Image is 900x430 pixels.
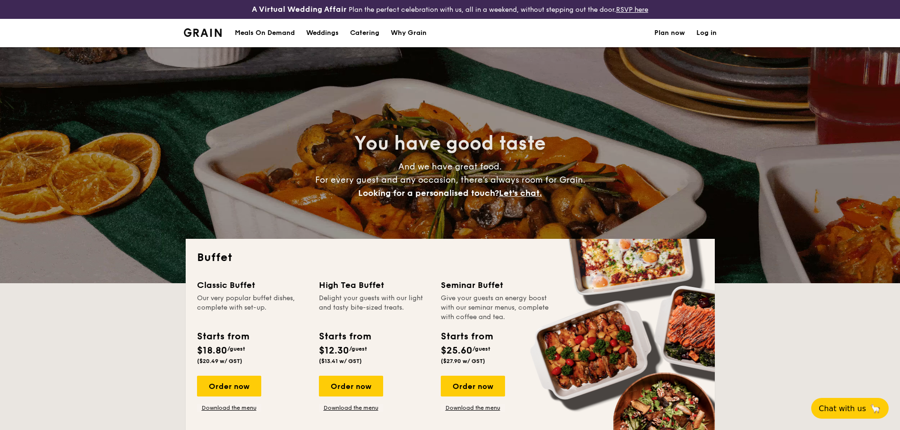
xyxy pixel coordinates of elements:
[391,19,427,47] div: Why Grain
[319,345,349,356] span: $12.30
[197,376,261,396] div: Order now
[441,278,551,292] div: Seminar Buffet
[654,19,685,47] a: Plan now
[300,19,344,47] a: Weddings
[819,404,866,413] span: Chat with us
[197,294,308,322] div: Our very popular buffet dishes, complete with set-up.
[441,329,492,344] div: Starts from
[441,358,485,364] span: ($27.90 w/ GST)
[197,278,308,292] div: Classic Buffet
[229,19,300,47] a: Meals On Demand
[306,19,339,47] div: Weddings
[197,250,703,265] h2: Buffet
[319,294,429,322] div: Delight your guests with our light and tasty bite-sized treats.
[441,404,505,412] a: Download the menu
[319,329,370,344] div: Starts from
[319,358,362,364] span: ($13.41 w/ GST)
[441,345,472,356] span: $25.60
[184,28,222,37] img: Grain
[499,188,542,198] span: Let's chat.
[319,404,383,412] a: Download the menu
[197,358,242,364] span: ($20.49 w/ GST)
[696,19,717,47] a: Log in
[616,6,648,14] a: RSVP here
[354,132,546,155] span: You have good taste
[344,19,385,47] a: Catering
[252,4,347,15] h4: A Virtual Wedding Affair
[315,161,585,198] span: And we have great food. For every guest and any occasion, there’s always room for Grain.
[235,19,295,47] div: Meals On Demand
[319,278,429,292] div: High Tea Buffet
[178,4,722,15] div: Plan the perfect celebration with us, all in a weekend, without stepping out the door.
[811,398,889,419] button: Chat with us🦙
[184,28,222,37] a: Logotype
[197,404,261,412] a: Download the menu
[197,345,227,356] span: $18.80
[349,346,367,352] span: /guest
[197,329,249,344] div: Starts from
[472,346,490,352] span: /guest
[385,19,432,47] a: Why Grain
[319,376,383,396] div: Order now
[358,188,499,198] span: Looking for a personalised touch?
[870,403,881,414] span: 🦙
[350,19,379,47] h1: Catering
[441,294,551,322] div: Give your guests an energy boost with our seminar menus, complete with coffee and tea.
[227,346,245,352] span: /guest
[441,376,505,396] div: Order now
